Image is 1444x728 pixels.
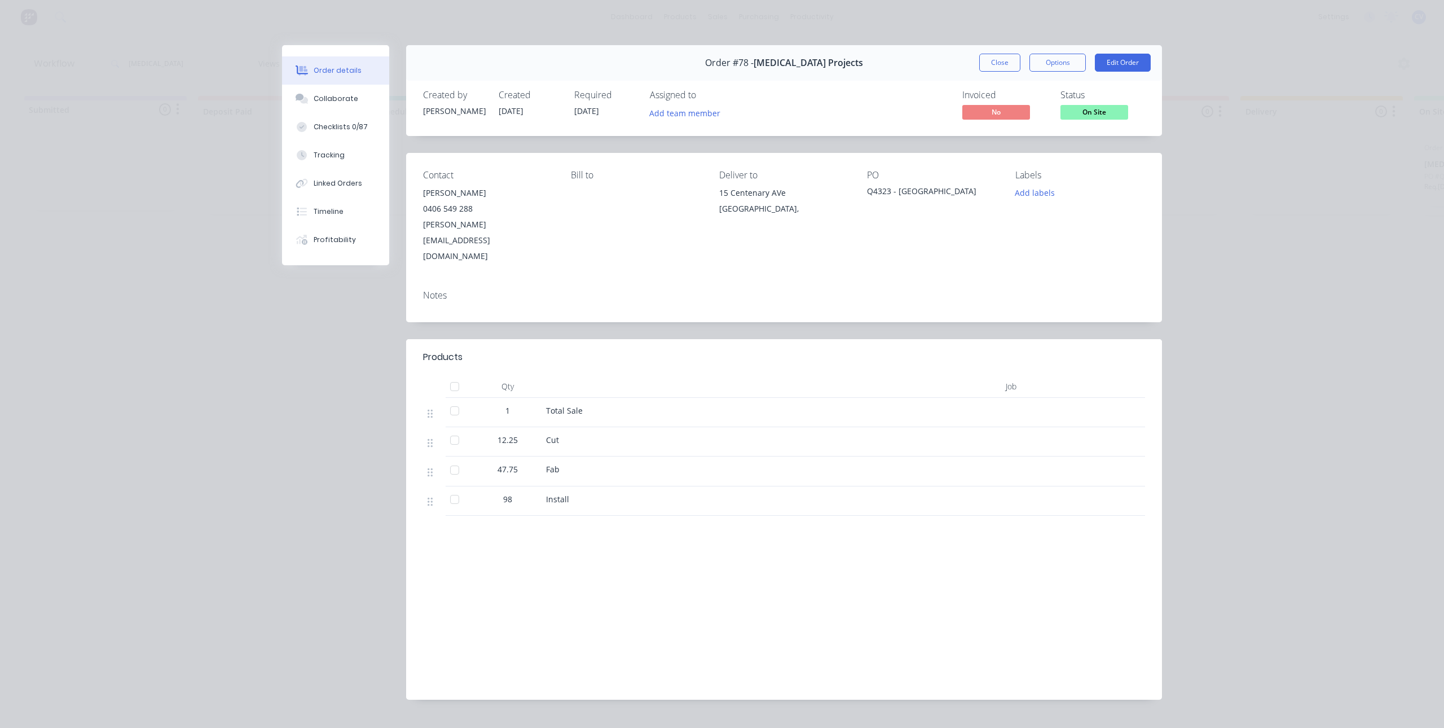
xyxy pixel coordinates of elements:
div: Products [423,350,463,364]
button: Order details [282,56,389,85]
div: Collaborate [314,94,358,104]
div: 15 Centenary AVe[GEOGRAPHIC_DATA], [719,185,849,221]
span: Install [546,494,569,505]
div: Status [1060,90,1145,100]
div: Required [574,90,636,100]
button: Close [979,54,1020,72]
button: On Site [1060,105,1128,122]
div: Contact [423,170,553,181]
button: Timeline [282,198,389,226]
div: Profitability [314,235,356,245]
span: 47.75 [498,463,518,475]
div: Bill to [571,170,701,181]
div: Deliver to [719,170,849,181]
span: 1 [505,405,510,416]
div: Linked Orders [314,178,362,188]
div: Order details [314,65,362,76]
div: Created [499,90,561,100]
div: Invoiced [962,90,1047,100]
button: Add labels [1009,185,1060,200]
button: Collaborate [282,85,389,113]
button: Options [1029,54,1086,72]
button: Edit Order [1095,54,1151,72]
span: [DATE] [574,106,599,116]
span: 12.25 [498,434,518,446]
div: 15 Centenary AVe [719,185,849,201]
button: Checklists 0/87 [282,113,389,141]
button: Linked Orders [282,169,389,198]
div: Labels [1015,170,1145,181]
div: Checklists 0/87 [314,122,368,132]
div: [PERSON_NAME] [423,105,485,117]
div: Q4323 - [GEOGRAPHIC_DATA] [867,185,997,201]
button: Tracking [282,141,389,169]
span: [MEDICAL_DATA] Projects [754,58,863,68]
span: Cut [546,435,559,445]
div: 0406 549 288 [423,201,553,217]
span: Fab [546,464,560,475]
div: [PERSON_NAME][EMAIL_ADDRESS][DOMAIN_NAME] [423,217,553,264]
button: Add team member [644,105,727,120]
span: 98 [503,493,512,505]
div: Created by [423,90,485,100]
div: Qty [474,375,541,398]
span: Total Sale [546,405,583,416]
button: Profitability [282,226,389,254]
div: [PERSON_NAME] [423,185,553,201]
button: Add team member [650,105,727,120]
div: PO [867,170,997,181]
span: On Site [1060,105,1128,119]
div: Notes [423,290,1145,301]
span: [DATE] [499,106,523,116]
span: No [962,105,1030,119]
div: Tracking [314,150,345,160]
div: [PERSON_NAME]0406 549 288[PERSON_NAME][EMAIL_ADDRESS][DOMAIN_NAME] [423,185,553,264]
div: Job [936,375,1021,398]
span: Order #78 - [705,58,754,68]
div: Assigned to [650,90,763,100]
div: [GEOGRAPHIC_DATA], [719,201,849,217]
div: Timeline [314,207,344,217]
